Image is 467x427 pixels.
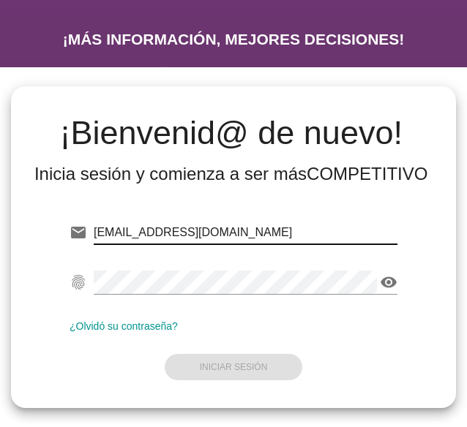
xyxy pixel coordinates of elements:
strong: COMPETITIVO [307,164,427,184]
a: ¿Olvidó su contraseña? [70,320,178,332]
i: fingerprint [70,273,87,291]
h2: ¡MÁS INFORMACIÓN, MEJORES DECISIONES! [63,31,405,48]
i: visibility [380,273,397,291]
h2: ¡Bienvenid@ de nuevo! [34,116,428,151]
i: email [70,224,87,241]
div: Inicia sesión y comienza a ser más [34,162,428,186]
input: E-mail [94,221,397,244]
